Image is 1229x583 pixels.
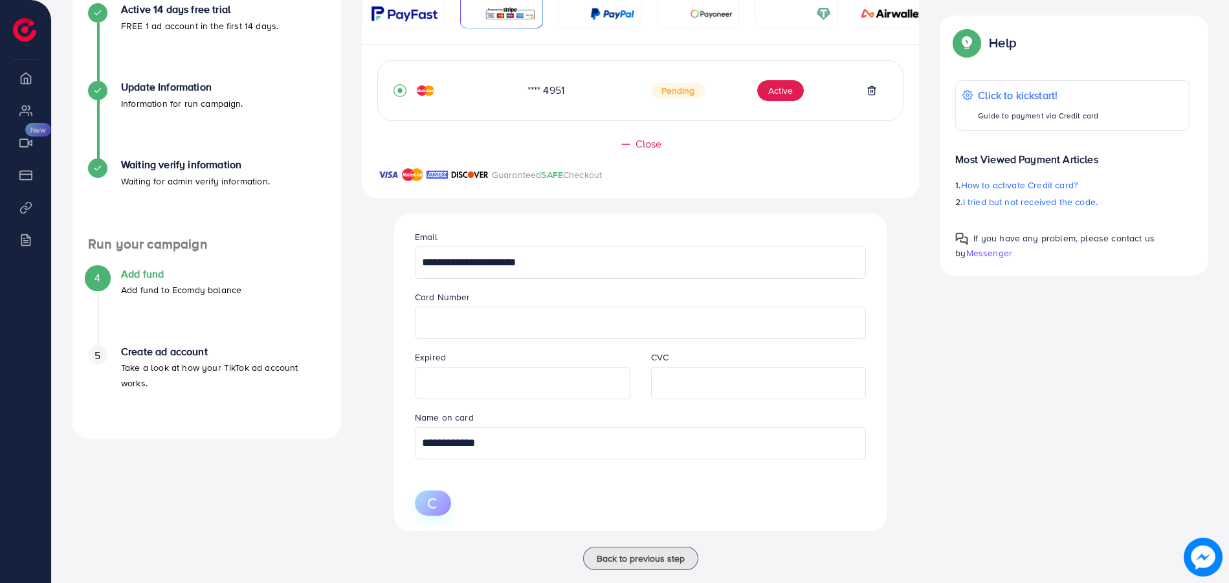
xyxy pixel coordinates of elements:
[955,194,1190,210] p: 2.
[72,3,341,81] li: Active 14 days free trial
[121,81,243,93] h4: Update Information
[816,6,831,21] img: card
[955,177,1190,193] p: 1.
[72,268,341,346] li: Add fund
[415,230,437,243] label: Email
[121,18,278,34] p: FREE 1 ad account in the first 14 days.
[597,552,685,565] span: Back to previous step
[492,167,603,182] p: Guaranteed Checkout
[955,232,968,245] img: Popup guide
[121,96,243,111] p: Information for run campaign.
[961,179,1078,192] span: How to activate Credit card?
[72,236,341,252] h4: Run your campaign
[955,232,1155,259] span: If you have any problem, please contact us by
[857,6,929,21] img: card
[963,195,1098,208] span: I tried but not received the code.
[955,31,979,54] img: Popup guide
[72,346,341,423] li: Create ad account
[541,168,563,181] span: SAFE
[72,159,341,236] li: Waiting verify information
[13,18,36,41] img: logo
[955,141,1190,167] p: Most Viewed Payment Articles
[377,167,399,182] img: brand
[757,80,804,101] button: Active
[415,411,474,424] label: Name on card
[426,167,448,182] img: brand
[966,247,1012,259] span: Messenger
[415,291,471,303] label: Card Number
[422,309,859,337] iframe: Secure card number input frame
[422,369,623,397] iframe: Secure expiration date input frame
[121,282,241,298] p: Add fund to Ecomdy balance
[371,6,437,21] img: card
[636,137,662,151] span: Close
[94,270,100,285] span: 4
[1184,538,1223,577] img: image
[978,108,1098,124] p: Guide to payment via Credit card
[978,87,1098,103] p: Click to kickstart!
[658,369,859,397] iframe: Secure CVC input frame
[415,351,446,364] label: Expired
[121,360,326,391] p: Take a look at how your TikTok ad account works.
[590,6,634,21] img: card
[989,35,1016,50] p: Help
[121,159,270,171] h4: Waiting verify information
[651,83,705,98] span: Pending
[485,6,536,21] img: card
[417,85,434,96] img: credit
[121,3,278,16] h4: Active 14 days free trial
[121,268,241,280] h4: Add fund
[121,173,270,189] p: Waiting for admin verify information.
[402,167,423,182] img: brand
[690,6,733,21] img: card
[451,167,489,182] img: brand
[583,547,698,570] button: Back to previous step
[94,348,100,363] span: 5
[651,351,669,364] label: CVC
[393,84,406,97] svg: record circle
[72,81,341,159] li: Update Information
[121,346,326,358] h4: Create ad account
